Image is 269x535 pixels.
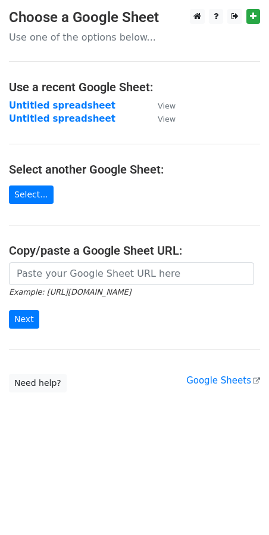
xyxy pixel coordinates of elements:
[9,162,260,177] h4: Select another Google Sheet:
[9,310,39,329] input: Next
[9,80,260,94] h4: Use a recent Google Sheet:
[9,185,54,204] a: Select...
[9,262,254,285] input: Paste your Google Sheet URL here
[9,100,115,111] a: Untitled spreadsheet
[158,101,176,110] small: View
[9,243,260,258] h4: Copy/paste a Google Sheet URL:
[186,375,260,386] a: Google Sheets
[158,115,176,123] small: View
[9,287,131,296] small: Example: [URL][DOMAIN_NAME]
[9,9,260,26] h3: Choose a Google Sheet
[146,100,176,111] a: View
[146,113,176,124] a: View
[9,113,115,124] a: Untitled spreadsheet
[9,31,260,44] p: Use one of the options below...
[9,374,67,392] a: Need help?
